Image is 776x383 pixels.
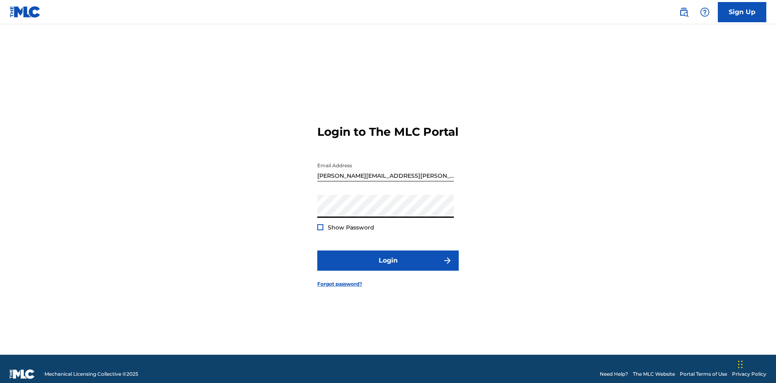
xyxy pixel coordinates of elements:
[679,7,689,17] img: search
[738,352,743,377] div: Drag
[44,370,138,378] span: Mechanical Licensing Collective © 2025
[600,370,628,378] a: Need Help?
[633,370,675,378] a: The MLC Website
[700,7,710,17] img: help
[317,250,459,271] button: Login
[10,369,35,379] img: logo
[10,6,41,18] img: MLC Logo
[718,2,766,22] a: Sign Up
[732,370,766,378] a: Privacy Policy
[736,344,776,383] iframe: Chat Widget
[443,256,452,265] img: f7272a7cc735f4ea7f67.svg
[697,4,713,20] div: Help
[317,125,458,139] h3: Login to The MLC Portal
[317,280,362,288] a: Forgot password?
[680,370,727,378] a: Portal Terms of Use
[328,224,374,231] span: Show Password
[676,4,692,20] a: Public Search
